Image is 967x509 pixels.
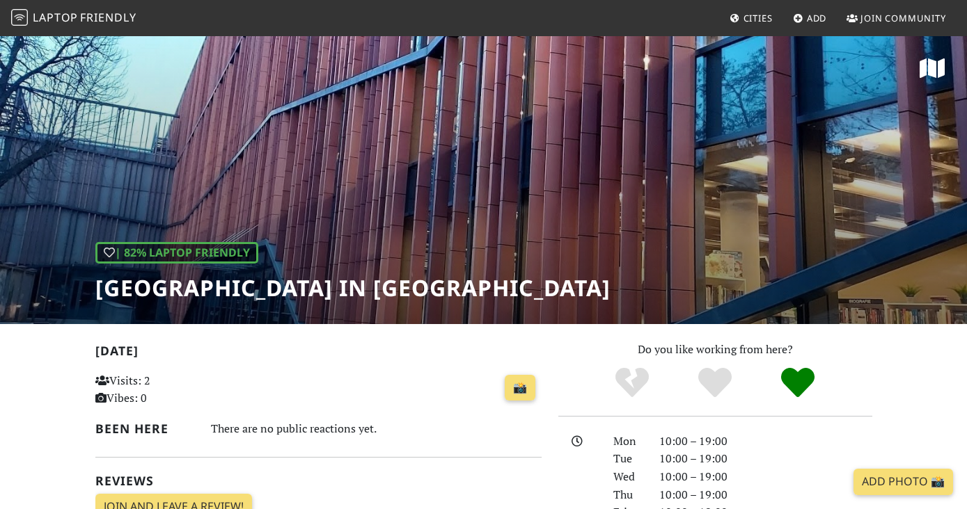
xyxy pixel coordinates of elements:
[605,468,651,486] div: Wed
[651,468,881,486] div: 10:00 – 19:00
[674,366,757,401] div: Yes
[651,486,881,504] div: 10:00 – 19:00
[651,450,881,468] div: 10:00 – 19:00
[95,421,194,436] h2: Been here
[651,433,881,451] div: 10:00 – 19:00
[11,9,28,26] img: LaptopFriendly
[841,6,952,31] a: Join Community
[95,275,611,301] h1: [GEOGRAPHIC_DATA] in [GEOGRAPHIC_DATA]
[11,6,136,31] a: LaptopFriendly LaptopFriendly
[605,450,651,468] div: Tue
[211,419,542,439] div: There are no public reactions yet.
[605,486,651,504] div: Thu
[724,6,778,31] a: Cities
[854,469,953,495] a: Add Photo 📸
[95,474,542,488] h2: Reviews
[505,375,535,401] a: 📸
[807,12,827,24] span: Add
[756,366,839,401] div: Definitely!
[33,10,78,25] span: Laptop
[591,366,674,401] div: No
[80,10,136,25] span: Friendly
[95,242,258,264] div: | 82% Laptop Friendly
[605,433,651,451] div: Mon
[744,12,773,24] span: Cities
[95,344,542,364] h2: [DATE]
[787,6,833,31] a: Add
[860,12,946,24] span: Join Community
[558,341,872,359] p: Do you like working from here?
[95,372,233,407] p: Visits: 2 Vibes: 0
